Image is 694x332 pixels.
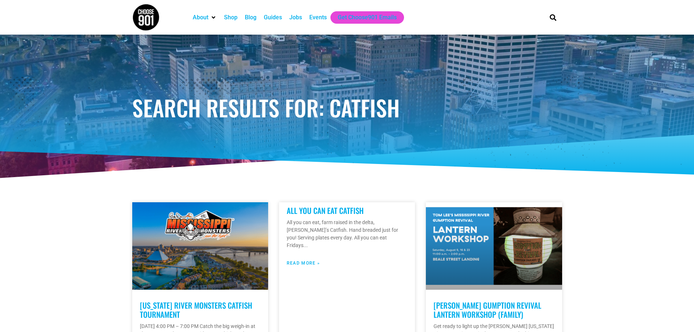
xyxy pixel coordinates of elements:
a: Blog [245,13,256,22]
a: Events [309,13,327,22]
a: All You Can Eat Catfish [287,205,364,216]
a: Read more about All You Can Eat Catfish [287,260,320,266]
a: Jobs [289,13,302,22]
a: About [193,13,208,22]
h1: Search Results for: catfish [132,97,562,118]
a: Guides [264,13,282,22]
div: Search [547,11,559,23]
a: Get Choose901 Emails [338,13,397,22]
nav: Main nav [189,11,537,24]
a: [US_STATE] River Monsters Catfish Tournament [140,300,252,320]
p: All you can eat, farm raised in the delta, [PERSON_NAME]’s Catfish. Hand breaded just for you! Se... [287,219,407,249]
a: Promotional image for Tom Lee’s Family Gumption Revival Lantern Workshop at Beale Street Landing,... [426,202,562,290]
div: About [189,11,220,24]
a: [PERSON_NAME] Gumption Revival Lantern Workshop (Family) [434,300,541,320]
a: Shop [224,13,238,22]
